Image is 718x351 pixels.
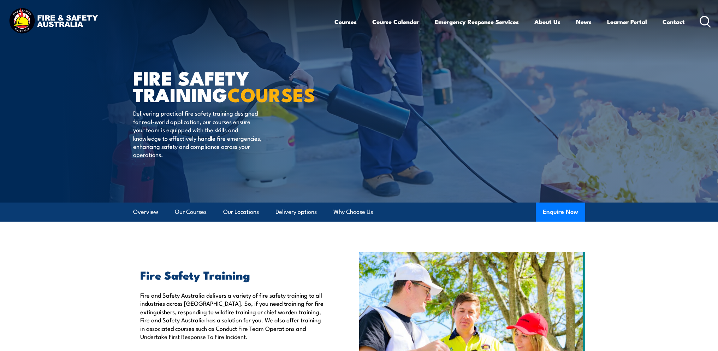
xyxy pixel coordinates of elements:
[227,79,315,109] strong: COURSES
[175,203,207,221] a: Our Courses
[372,12,419,31] a: Course Calendar
[133,69,308,102] h1: FIRE SAFETY TRAINING
[140,291,327,340] p: Fire and Safety Australia delivers a variety of fire safety training to all industries across [GE...
[607,12,647,31] a: Learner Portal
[536,203,585,222] button: Enquire Now
[275,203,317,221] a: Delivery options
[223,203,259,221] a: Our Locations
[334,12,357,31] a: Courses
[435,12,519,31] a: Emergency Response Services
[133,203,158,221] a: Overview
[576,12,592,31] a: News
[133,109,262,158] p: Delivering practical fire safety training designed for real-world application, our courses ensure...
[534,12,560,31] a: About Us
[140,270,327,280] h2: Fire Safety Training
[663,12,685,31] a: Contact
[333,203,373,221] a: Why Choose Us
